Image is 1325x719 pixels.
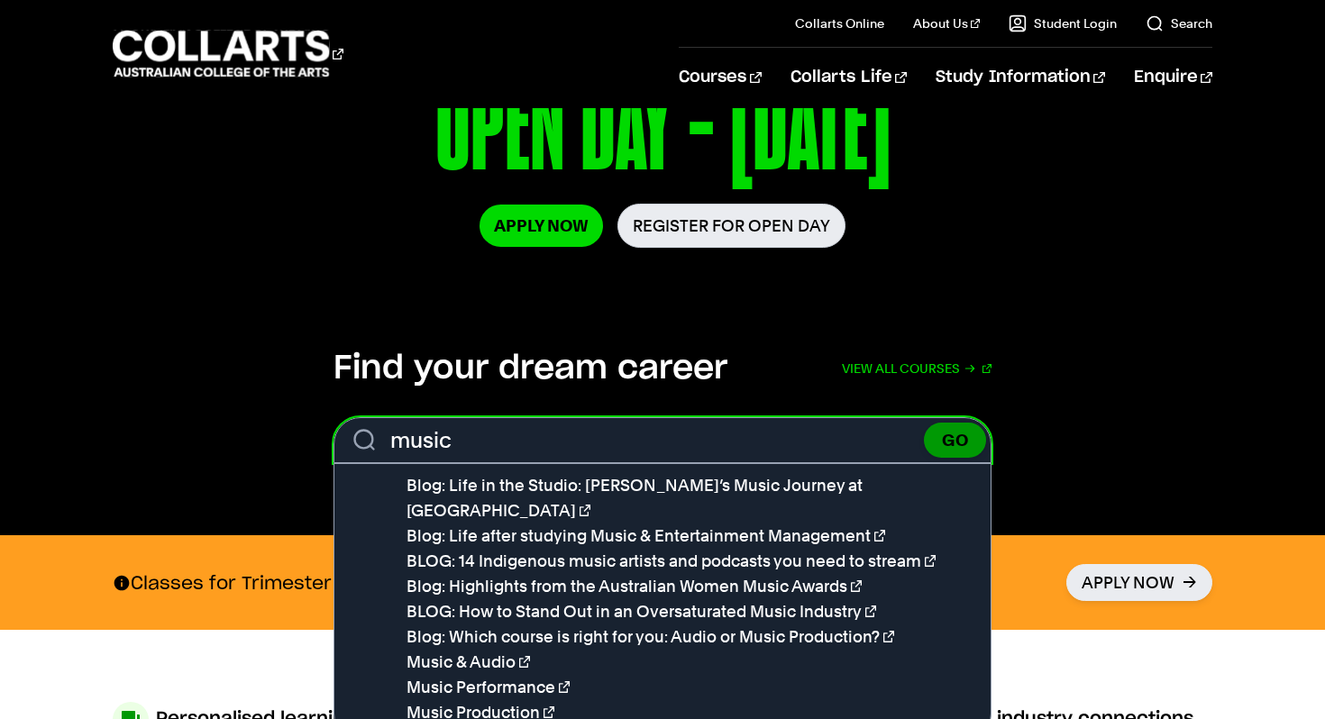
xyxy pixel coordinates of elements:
[1146,14,1212,32] a: Search
[407,602,876,621] a: BLOG: How to Stand Out in an Oversaturated Music Industry
[913,14,980,32] a: About Us
[617,204,845,248] a: Register for Open Day
[1066,564,1212,601] a: Apply Now
[113,571,470,595] p: Classes for Trimester 3 start [DATE]!
[407,652,530,671] a: Music & Audio
[407,627,894,646] a: Blog: Which course is right for you: Audio or Music Production?
[842,349,991,388] a: View all courses
[334,417,991,463] form: Search
[126,55,1199,204] p: OPEN DAY - [DATE]
[924,423,986,458] button: GO
[407,577,862,596] a: Blog: Highlights from the Australian Women Music Awards
[1134,48,1212,107] a: Enquire
[407,551,936,570] a: BLOG: 14 Indigenous music artists and podcasts you need to stream
[334,417,991,463] input: Search for a course
[113,28,343,79] div: Go to homepage
[795,14,884,32] a: Collarts Online
[936,48,1105,107] a: Study Information
[480,205,603,247] a: Apply Now
[679,48,761,107] a: Courses
[790,48,907,107] a: Collarts Life
[407,678,570,696] a: Music Performance
[407,476,863,520] a: Blog: Life in the Studio: [PERSON_NAME]’s Music Journey at [GEOGRAPHIC_DATA]
[1009,14,1117,32] a: Student Login
[407,526,885,545] a: Blog: Life after studying Music & Entertainment Management
[334,349,727,388] h2: Find your dream career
